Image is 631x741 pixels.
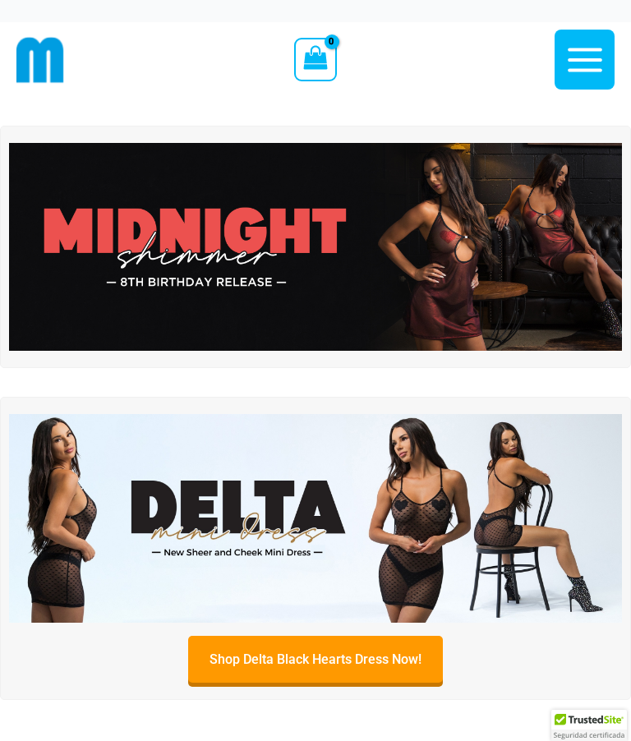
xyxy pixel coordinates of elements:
[294,38,336,81] a: View Shopping Cart, empty
[9,414,622,623] img: Delta Black Hearts Dress
[9,143,622,352] img: Midnight Shimmer Red Dress
[188,636,443,683] a: Shop Delta Black Hearts Dress Now!
[551,710,627,741] div: TrustedSite Certified
[16,36,64,84] img: cropped mm emblem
